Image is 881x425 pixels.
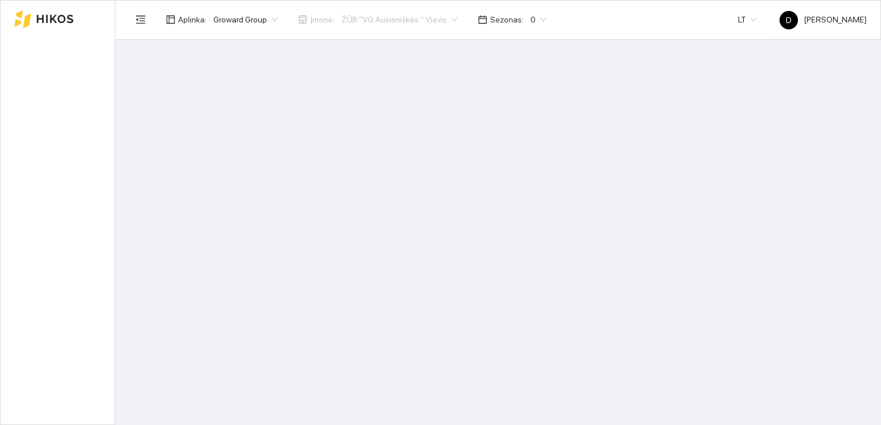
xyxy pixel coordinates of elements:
span: Aplinka : [178,13,206,26]
span: LT [738,11,756,28]
span: calendar [478,15,487,24]
span: 0 [530,11,546,28]
span: D [786,11,792,29]
span: Groward Group [213,11,277,28]
span: layout [166,15,175,24]
button: menu-fold [129,8,152,31]
span: menu-fold [135,14,146,25]
span: Sezonas : [490,13,524,26]
span: ŽŪB "VG Ausieniškės " Vievis [341,11,457,28]
span: [PERSON_NAME] [780,15,867,24]
span: Įmonė : [310,13,334,26]
span: shop [298,15,307,24]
